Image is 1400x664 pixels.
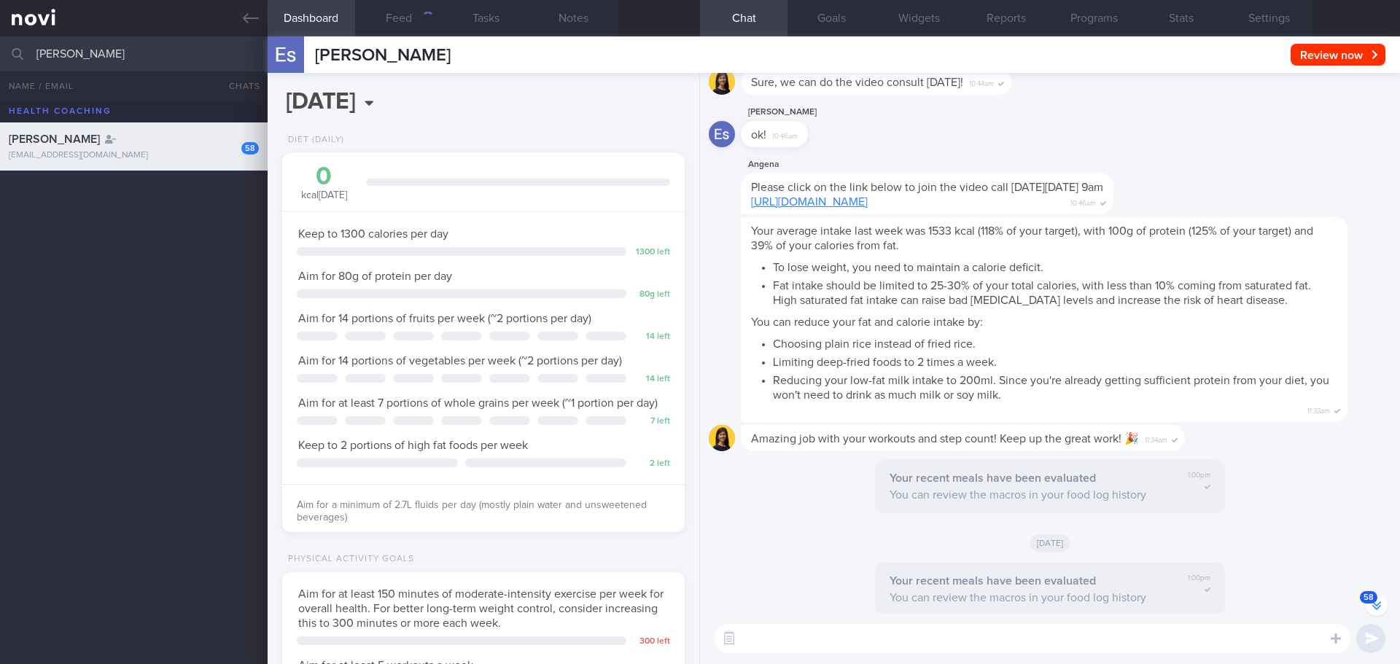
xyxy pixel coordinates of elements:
[209,71,268,101] button: Chats
[1360,591,1377,604] span: 58
[773,370,1337,402] li: Reducing your low-fat milk intake to 200ml. Since you're already getting sufficient protein from ...
[1307,402,1330,416] span: 11:33am
[634,416,670,427] div: 7 left
[634,636,670,647] div: 300 left
[1188,574,1210,583] span: 1:00pm
[282,135,344,146] div: Diet (Daily)
[1030,534,1071,552] span: [DATE]
[1291,44,1385,66] button: Review now
[297,500,647,523] span: Aim for a minimum of 2.7L fluids per day (mostly plain water and unsweetened beverages)
[751,181,1103,193] span: Please click on the link below to join the video call [DATE][DATE] 9am
[297,164,351,190] div: 0
[298,397,658,409] span: Aim for at least 7 portions of whole grains per week (~1 portion per day)
[773,275,1337,308] li: Fat intake should be limited to 25-30% of your total calories, with less than 10% coming from sat...
[634,374,670,385] div: 14 left
[741,103,852,121] div: [PERSON_NAME]
[9,150,259,161] div: [EMAIL_ADDRESS][DOMAIN_NAME]
[298,355,622,367] span: Aim for 14 portions of vegetables per week (~2 portions per day)
[773,333,1337,351] li: Choosing plain rice instead of fried rice.
[1366,594,1388,616] button: 58
[751,77,963,88] span: Sure, we can do the video consult [DATE]!
[890,575,1096,587] strong: Your recent meals have been evaluated
[890,472,1096,484] strong: Your recent meals have been evaluated
[634,247,670,258] div: 1300 left
[890,590,1167,605] p: You can review the macros in your food log history
[1188,471,1210,480] span: 1:00pm
[772,128,798,141] span: 10:46am
[773,257,1337,275] li: To lose weight, you need to maintain a calorie deficit.
[1070,195,1096,208] span: 10:46am
[298,313,591,324] span: Aim for 14 portions of fruits per week (~2 portions per day)
[969,75,994,89] span: 10:44am
[751,433,1139,445] span: Amazing job with your workouts and step count! Keep up the great work! 🎉
[298,588,664,629] span: Aim for at least 150 minutes of moderate-intensity exercise per week for overall health. For bett...
[634,289,670,300] div: 80 g left
[241,142,259,155] div: 58
[634,458,670,469] div: 2 left
[890,488,1167,502] p: You can review the macros in your food log history
[298,440,528,451] span: Keep to 2 portions of high fat foods per week
[751,196,868,208] a: [URL][DOMAIN_NAME]
[282,554,414,565] div: Physical Activity Goals
[1145,431,1167,445] span: 11:34am
[751,225,1313,251] span: Your average intake last week was 1533 kcal (118% of your target), with 100g of protein (125% of ...
[751,316,983,328] span: You can reduce your fat and calorie intake by:
[298,228,448,240] span: Keep to 1300 calories per day
[9,133,100,145] span: [PERSON_NAME]
[297,164,351,203] div: kcal [DATE]
[298,270,452,282] span: Aim for 80g of protein per day
[315,47,451,64] span: [PERSON_NAME]
[773,351,1337,370] li: Limiting deep-fried foods to 2 times a week.
[741,156,1157,173] div: Angena
[634,332,670,343] div: 14 left
[751,129,766,141] span: ok!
